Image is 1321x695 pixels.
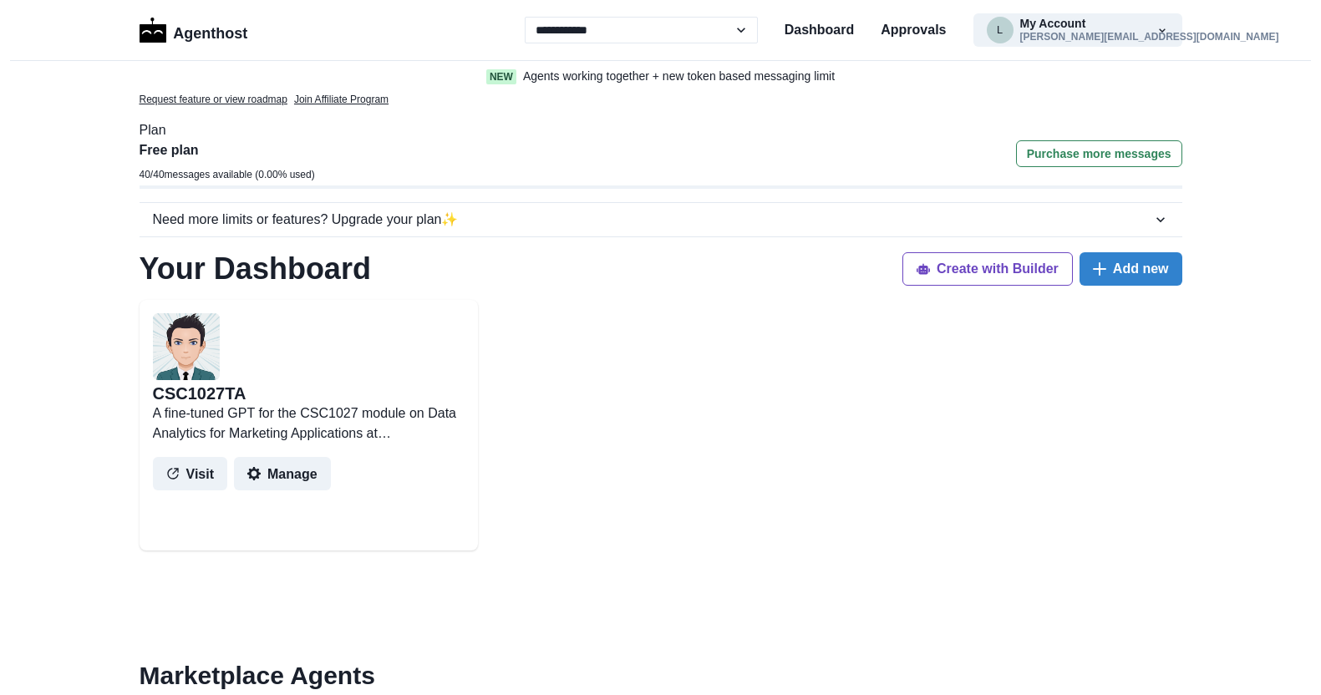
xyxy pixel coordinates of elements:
[234,457,331,490] button: Manage
[973,13,1182,47] button: lili.zhang@dcu.ieMy Account[PERSON_NAME][EMAIL_ADDRESS][DOMAIN_NAME]
[140,203,1182,236] button: Need more limits or features? Upgrade your plan✨
[140,92,287,107] a: Request feature or view roadmap
[881,20,946,40] a: Approvals
[294,92,389,107] a: Join Affiliate Program
[1016,140,1182,167] button: Purchase more messages
[140,167,315,182] p: 40 / 40 messages available ( 0.00 % used)
[486,69,516,84] span: New
[140,661,1182,691] h2: Marketplace Agents
[140,120,1182,140] p: Plan
[153,457,228,490] button: Visit
[173,16,247,45] p: Agenthost
[902,252,1073,286] button: Create with Builder
[153,383,246,403] h2: CSC1027TA
[785,20,855,40] a: Dashboard
[153,313,220,380] img: user%2F3237%2F45e8a983-6db6-4af4-b5f3-7f1a85fed526
[140,140,315,160] p: Free plan
[451,68,871,85] a: NewAgents working together + new token based messaging limit
[140,16,248,45] a: LogoAgenthost
[1016,140,1182,185] a: Purchase more messages
[523,68,835,85] p: Agents working together + new token based messaging limit
[1080,252,1182,286] button: Add new
[153,403,465,444] p: A fine-tuned GPT for the CSC1027 module on Data Analytics for Marketing Applications at [GEOGRAPH...
[140,251,371,287] h1: Your Dashboard
[153,210,1152,230] div: Need more limits or features? Upgrade your plan ✨
[140,18,167,43] img: Logo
